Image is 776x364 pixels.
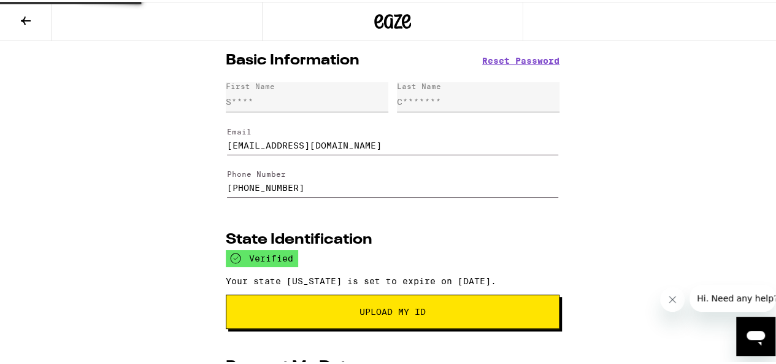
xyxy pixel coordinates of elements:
iframe: Close message [660,285,685,310]
div: Last Name [397,80,441,88]
button: Reset Password [482,55,559,63]
label: Phone Number [227,168,286,176]
form: Edit Email Address [226,115,559,158]
span: Upload My ID [359,306,426,314]
h2: Basic Information [226,52,359,66]
h2: State Identification [226,231,372,246]
label: Email [227,126,252,134]
button: Upload My ID [226,293,559,327]
div: verified [226,248,298,265]
form: Edit Phone Number [226,158,559,201]
div: First Name [226,80,275,88]
p: Your state [US_STATE] is set to expire on [DATE]. [226,274,559,284]
span: Hi. Need any help? [7,9,88,18]
iframe: Message from company [690,283,775,310]
iframe: Button to launch messaging window [736,315,775,354]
